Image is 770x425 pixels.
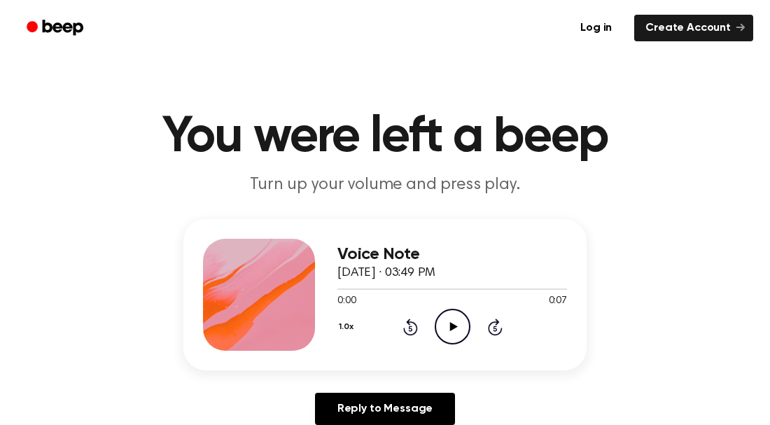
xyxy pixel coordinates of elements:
span: [DATE] · 03:49 PM [337,267,435,279]
a: Create Account [634,15,753,41]
h3: Voice Note [337,245,567,264]
span: 0:00 [337,294,356,309]
a: Log in [566,12,626,44]
a: Reply to Message [315,393,455,425]
p: Turn up your volume and press play. [116,174,654,197]
span: 0:07 [549,294,567,309]
a: Beep [17,15,96,42]
button: 1.0x [337,315,358,339]
h1: You were left a beep [27,112,743,162]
